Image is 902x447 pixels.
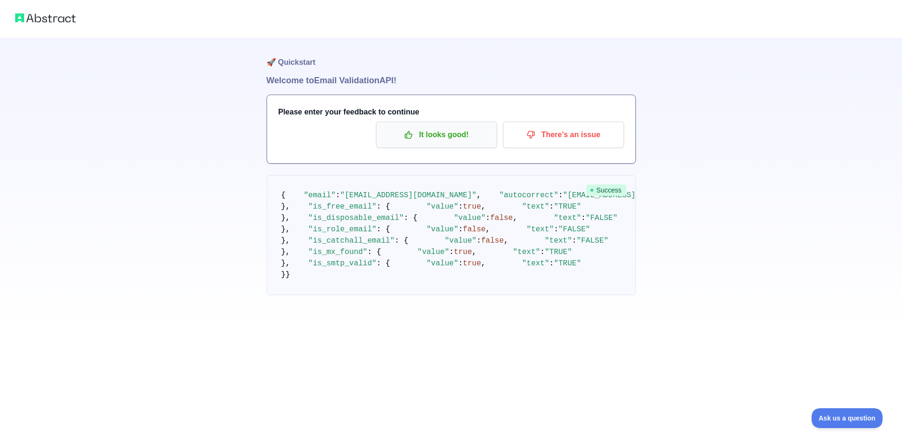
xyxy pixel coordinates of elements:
span: "is_smtp_valid" [308,259,376,268]
span: "text" [513,248,540,256]
span: "FALSE" [586,214,617,222]
span: : { [404,214,418,222]
span: : [549,259,554,268]
span: : [572,237,577,245]
span: "text" [522,202,549,211]
span: "text" [554,214,581,222]
span: : [540,248,545,256]
span: "email" [304,191,336,200]
span: "is_catchall_email" [308,237,394,245]
span: false [463,225,486,234]
span: { [281,191,286,200]
span: "TRUE" [554,202,581,211]
span: "FALSE" [558,225,590,234]
span: : [458,202,463,211]
span: true [463,259,481,268]
span: "value" [427,225,458,234]
span: : { [395,237,409,245]
span: "TRUE" [554,259,581,268]
span: : [581,214,586,222]
iframe: Toggle Customer Support [812,408,883,428]
span: , [486,225,491,234]
p: There's an issue [510,127,617,143]
h1: Welcome to Email Validation API! [267,74,636,87]
span: false [490,214,513,222]
span: : { [367,248,381,256]
span: "FALSE" [577,237,608,245]
span: : [486,214,491,222]
span: , [513,214,518,222]
span: "value" [427,259,458,268]
span: "is_disposable_email" [308,214,404,222]
h1: 🚀 Quickstart [267,38,636,74]
span: "is_free_email" [308,202,376,211]
span: true [454,248,472,256]
span: : [336,191,340,200]
span: , [481,202,486,211]
span: "[EMAIL_ADDRESS][DOMAIN_NAME]" [563,191,699,200]
span: "text" [522,259,549,268]
span: false [481,237,504,245]
span: true [463,202,481,211]
span: : { [376,225,390,234]
span: : { [376,259,390,268]
h3: Please enter your feedback to continue [278,106,624,118]
span: "text" [545,237,572,245]
span: "value" [445,237,476,245]
span: : [449,248,454,256]
span: , [476,191,481,200]
span: : [549,202,554,211]
span: : [554,225,559,234]
span: : [458,225,463,234]
span: "[EMAIL_ADDRESS][DOMAIN_NAME]" [340,191,476,200]
span: Success [586,184,626,196]
p: It looks good! [383,127,490,143]
img: Abstract logo [15,11,76,25]
span: , [472,248,477,256]
span: "TRUE" [545,248,572,256]
span: : { [376,202,390,211]
span: "value" [427,202,458,211]
span: : [458,259,463,268]
span: "autocorrect" [499,191,558,200]
span: "is_role_email" [308,225,376,234]
span: : [476,237,481,245]
button: It looks good! [376,122,497,148]
span: "is_mx_found" [308,248,367,256]
span: "text" [527,225,554,234]
span: , [481,259,486,268]
button: There's an issue [503,122,624,148]
span: "value" [418,248,449,256]
span: , [504,237,509,245]
span: : [558,191,563,200]
span: "value" [454,214,485,222]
